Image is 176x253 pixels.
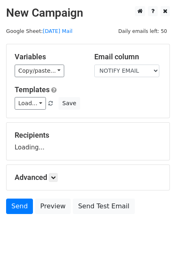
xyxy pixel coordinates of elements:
[6,28,72,34] small: Google Sheet:
[15,52,82,61] h5: Variables
[15,65,64,77] a: Copy/paste...
[15,97,46,110] a: Load...
[6,199,33,214] a: Send
[15,85,50,94] a: Templates
[15,131,161,152] div: Loading...
[94,52,162,61] h5: Email column
[15,173,161,182] h5: Advanced
[43,28,72,34] a: [DATE] Mail
[59,97,80,110] button: Save
[73,199,135,214] a: Send Test Email
[6,6,170,20] h2: New Campaign
[35,199,71,214] a: Preview
[115,27,170,36] span: Daily emails left: 50
[115,28,170,34] a: Daily emails left: 50
[15,131,161,140] h5: Recipients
